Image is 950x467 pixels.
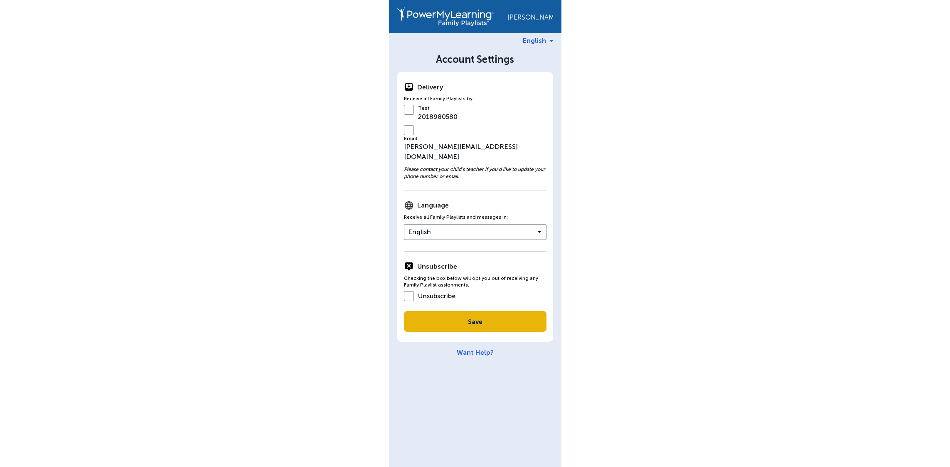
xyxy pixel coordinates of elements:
a: English [523,37,554,44]
small: Email [404,135,546,142]
div: 2018980580 [418,105,458,122]
button: Save [404,311,546,332]
img: PowerMyLearning Connect [397,7,494,26]
span: English [408,224,432,240]
a: Want Help? [457,348,494,356]
button: English [404,224,546,240]
div: Receive all Family Playlists and messages in: [404,214,546,221]
div: Account Settings [389,53,561,65]
img: Delivery [404,82,414,92]
div: [PERSON_NAME] [507,12,553,21]
strong: Unsubscribe [417,262,457,270]
strong: Language [417,201,449,209]
div: [PERSON_NAME][EMAIL_ADDRESS][DOMAIN_NAME] [404,135,546,162]
span: English [523,37,546,44]
label: Unsubscribe [404,292,455,300]
img: Unsubscribe [404,262,414,272]
small: Text [418,105,458,112]
strong: Delivery [417,83,443,91]
img: Language [404,200,414,210]
span: Save [468,318,482,326]
div: Receive all Family Playlists by: [404,95,546,102]
em: Please contact your child’s teacher if you’d like to update your phone number or email. [404,166,545,179]
div: Checking the box below will opt you out of receiving any Family Playlist assignments. [404,275,546,289]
